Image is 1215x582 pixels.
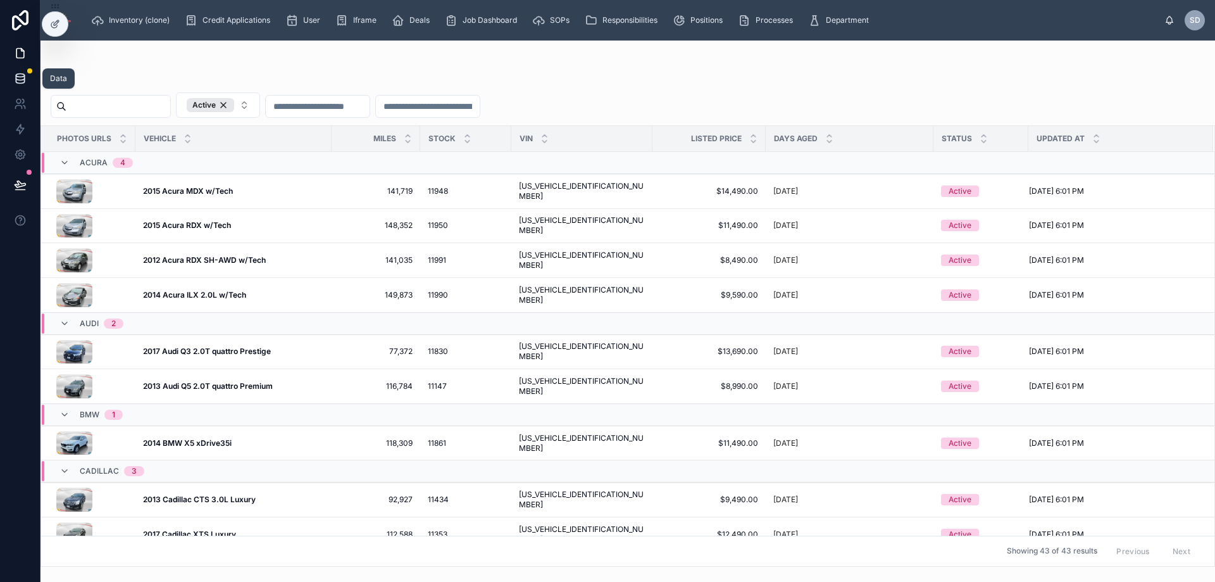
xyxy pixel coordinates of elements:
a: $13,690.00 [660,346,758,357]
div: scrollable content [81,6,1164,34]
button: Select Button [176,92,260,118]
strong: 2013 Audi Q5 2.0T quattro Premium [143,381,273,391]
span: 141,719 [339,186,413,196]
span: Processes [756,15,793,25]
img: 5K%2F20%2FUG%2F0VMHO2WGTBWP0K.jpg [56,522,92,547]
a: [DATE] [773,186,926,196]
span: SD [1190,15,1200,25]
span: Days Aged [774,134,818,144]
a: [US_VEHICLE_IDENTIFICATION_NUMBER] [519,250,645,270]
a: Active [941,381,1021,392]
img: VE%2FK7%2FXI%2FNW4S3IFJ6HHWZY.jpg [56,248,92,272]
div: 3 [132,466,137,476]
a: 92,927 [339,495,413,505]
a: Inventory (clone) [87,9,178,32]
span: Inventory (clone) [109,15,170,25]
a: 2017 Audi Q3 2.0T quattro Prestige [143,346,324,357]
p: [DATE] [773,346,798,357]
img: R8%2FEU%2FCL%2FFKMSPKQSPTXHGC.jpg [56,179,92,203]
a: 11830 [428,346,504,357]
p: [DATE] [773,220,798,231]
a: Iframe [332,9,385,32]
a: SOPs [528,9,578,32]
a: [US_VEHICLE_IDENTIFICATION_NUMBER] [519,341,645,362]
span: Vehicle [144,134,176,144]
a: [DATE] 6:01 PM [1029,381,1198,391]
span: Department [826,15,869,25]
a: Active [941,255,1021,266]
div: 2 [111,319,116,329]
strong: 2015 Acura RDX w/Tech [143,220,231,230]
a: 77,372 [339,346,413,357]
span: $9,490.00 [660,495,758,505]
a: [DATE] [773,438,926,448]
a: User [282,9,329,32]
a: 148,352 [339,220,413,231]
a: [DATE] 6:01 PM [1029,290,1198,300]
a: 116,784 [339,381,413,391]
strong: 2014 BMW X5 xDrive35i [143,438,232,448]
a: 11950 [428,220,504,231]
a: [DATE] [773,495,926,505]
span: 11861 [428,438,446,448]
span: 11830 [428,346,448,357]
span: Positions [690,15,723,25]
div: Active [949,346,971,357]
div: 1 [112,410,115,420]
span: $11,490.00 [660,438,758,448]
a: $8,990.00 [660,381,758,391]
div: Active [949,186,971,197]
a: Department [804,9,878,32]
span: 11434 [428,495,449,505]
img: 3Q%2FRN%2FQK%2FGC9GBG2638560R.jpg [56,214,92,238]
span: Iframe [353,15,377,25]
span: [US_VEHICLE_IDENTIFICATION_NUMBER] [519,433,645,453]
a: 2017 Cadillac XTS Luxury [143,529,324,540]
span: 11353 [428,529,447,540]
a: [US_VEHICLE_IDENTIFICATION_NUMBER] [519,181,645,201]
div: Active [949,220,971,231]
a: 2012 Acura RDX SH-AWD w/Tech [143,255,324,265]
a: 11147 [428,381,504,391]
span: [DATE] 6:01 PM [1029,186,1084,196]
a: [DATE] 6:01 PM [1029,255,1198,265]
a: 2015 Acura RDX w/Tech [143,220,324,231]
a: Active [941,289,1021,301]
a: [US_VEHICLE_IDENTIFICATION_NUMBER] [519,285,645,305]
span: 118,309 [339,438,413,448]
a: [DATE] [773,220,926,231]
span: $8,490.00 [660,255,758,265]
p: [DATE] [773,255,798,265]
a: [DATE] 6:01 PM [1029,495,1198,505]
a: Deals [388,9,439,32]
img: 5T%2F2V%2FK0%2FR6O02CTO3G0PGL.jpg [56,374,92,398]
a: Responsibilities [581,9,666,32]
strong: 2015 Acura MDX w/Tech [143,186,233,196]
img: 4X%2FIU%2FCT%2FKB301WAWCEY8GL.jpg [56,340,92,364]
a: 2014 BMW X5 xDrive35i [143,438,324,448]
span: Cadillac [80,466,119,476]
a: Processes [734,9,802,32]
img: KR%2FA1%2F8D%2FOI3LMN7EXF19AW.jpg [56,283,92,307]
a: 11948 [428,186,504,196]
a: Job Dashboard [441,9,526,32]
div: Active [949,255,971,266]
a: [DATE] 6:01 PM [1029,529,1198,540]
a: [US_VEHICLE_IDENTIFICATION_NUMBER] [519,376,645,396]
span: [US_VEHICLE_IDENTIFICATION_NUMBER] [519,524,645,545]
span: 141,035 [339,255,413,265]
span: Updated at [1037,134,1085,144]
div: Data [50,73,67,84]
span: [DATE] 6:01 PM [1029,290,1084,300]
a: [DATE] [773,381,926,391]
a: [US_VEHICLE_IDENTIFICATION_NUMBER] [519,215,645,236]
span: $11,490.00 [660,220,758,231]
